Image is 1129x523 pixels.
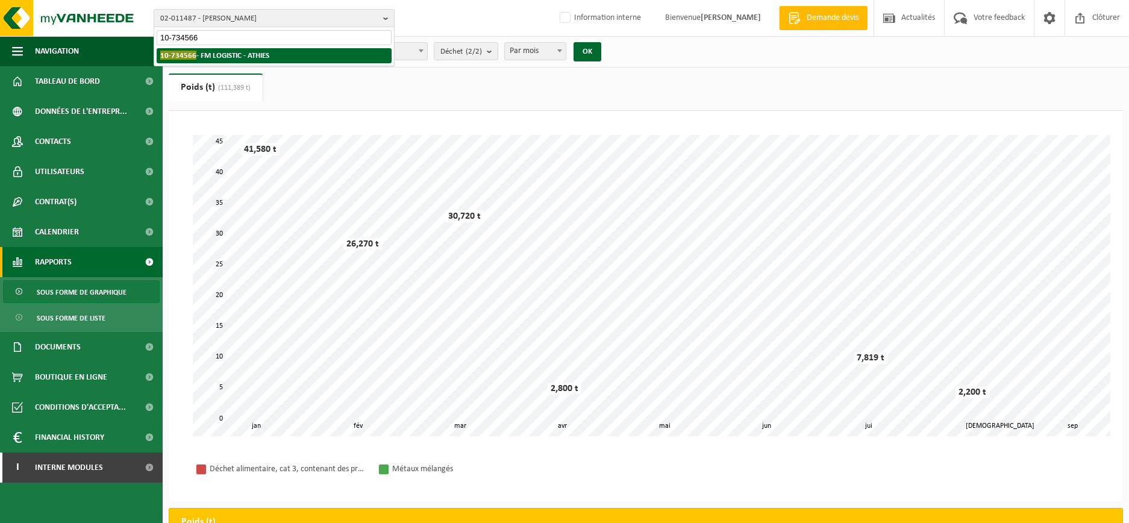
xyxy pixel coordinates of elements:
[35,66,100,96] span: Tableau de bord
[12,453,23,483] span: I
[215,84,251,92] span: (111,389 t)
[35,187,77,217] span: Contrat(s)
[160,10,378,28] span: 02-011487 - [PERSON_NAME]
[35,127,71,157] span: Contacts
[701,13,761,22] strong: [PERSON_NAME]
[343,238,382,250] div: 26,270 t
[779,6,868,30] a: Demande devis
[160,51,269,60] strong: - FM LOGISTIC - ATHIES
[35,247,72,277] span: Rapports
[157,30,392,45] input: Chercher des succursales liées
[445,210,484,222] div: 30,720 t
[434,42,498,60] button: Déchet(2/2)
[210,462,366,477] div: Déchet alimentaire, cat 3, contenant des produits d'origine animale, emballage synthétique
[955,386,989,398] div: 2,200 t
[154,9,395,27] button: 02-011487 - [PERSON_NAME]
[3,306,160,329] a: Sous forme de liste
[37,281,127,304] span: Sous forme de graphique
[557,9,641,27] label: Information interne
[35,36,79,66] span: Navigation
[392,462,549,477] div: Métaux mélangés
[169,74,263,101] a: Poids (t)
[35,453,103,483] span: Interne modules
[466,48,482,55] count: (2/2)
[35,96,127,127] span: Données de l'entrepr...
[35,157,84,187] span: Utilisateurs
[504,42,566,60] span: Par mois
[37,307,105,330] span: Sous forme de liste
[3,280,160,303] a: Sous forme de graphique
[35,422,104,453] span: Financial History
[440,43,482,61] span: Déchet
[35,217,79,247] span: Calendrier
[160,51,196,60] span: 10-734566
[804,12,862,24] span: Demande devis
[548,383,581,395] div: 2,800 t
[574,42,601,61] button: OK
[854,352,887,364] div: 7,819 t
[35,362,107,392] span: Boutique en ligne
[505,43,566,60] span: Par mois
[35,332,81,362] span: Documents
[241,143,280,155] div: 41,580 t
[35,392,126,422] span: Conditions d'accepta...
